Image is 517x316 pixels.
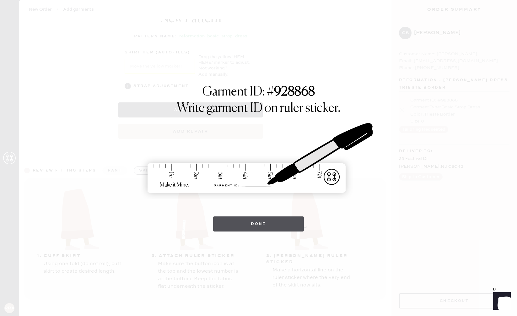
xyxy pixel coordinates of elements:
[177,101,341,116] h1: Write garment ID on ruler sticker.
[141,106,376,210] img: ruler-sticker-sharpie.svg
[274,86,315,98] strong: 928868
[202,84,315,101] h1: Garment ID: #
[213,216,304,232] button: Done
[487,288,514,315] iframe: Front Chat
